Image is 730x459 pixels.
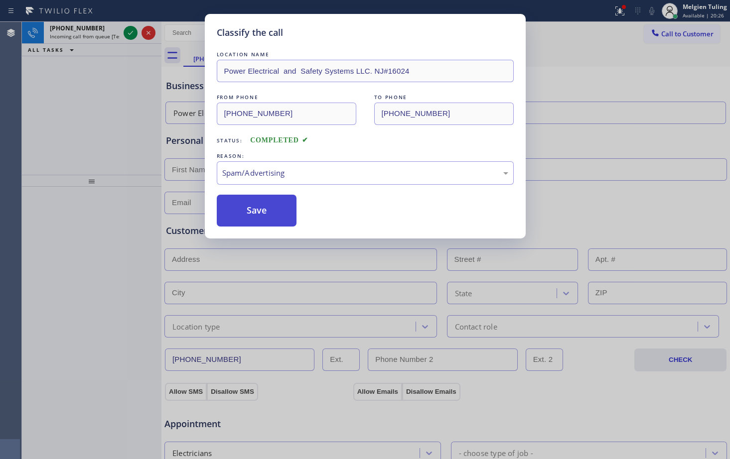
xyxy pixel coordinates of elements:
[217,103,356,125] input: From phone
[250,136,308,144] span: COMPLETED
[217,137,243,144] span: Status:
[217,49,514,60] div: LOCATION NAME
[217,195,297,227] button: Save
[217,92,356,103] div: FROM PHONE
[217,26,283,39] h5: Classify the call
[374,92,514,103] div: TO PHONE
[217,151,514,161] div: REASON:
[374,103,514,125] input: To phone
[222,167,508,179] div: Spam/Advertising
